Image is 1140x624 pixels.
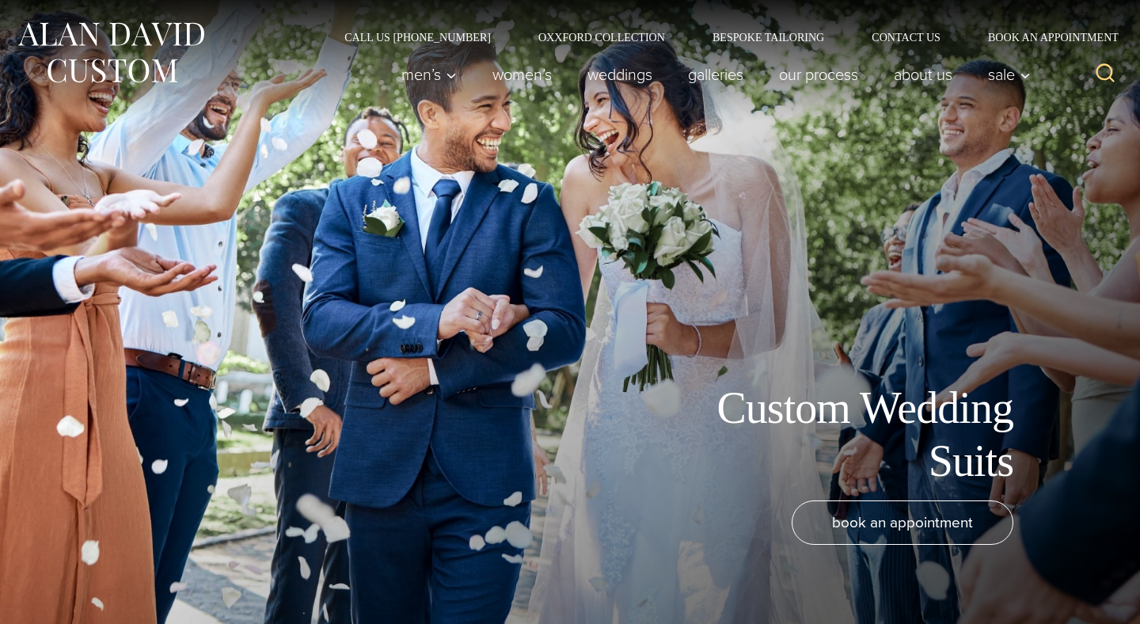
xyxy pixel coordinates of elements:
nav: Secondary Navigation [321,32,1124,43]
img: Alan David Custom [16,17,206,88]
a: book an appointment [792,500,1013,545]
a: Women’s [475,59,570,90]
a: weddings [570,59,671,90]
span: Men’s [401,67,457,82]
a: Book an Appointment [964,32,1124,43]
h1: Custom Wedding Suits [657,382,1013,488]
span: book an appointment [832,511,973,534]
button: View Search Form [1086,55,1124,93]
a: Our Process [762,59,876,90]
a: Call Us [PHONE_NUMBER] [321,32,515,43]
nav: Primary Navigation [384,59,1039,90]
a: About Us [876,59,971,90]
a: Galleries [671,59,762,90]
a: Bespoke Tailoring [689,32,848,43]
span: Sale [988,67,1031,82]
a: Contact Us [848,32,964,43]
a: Oxxford Collection [515,32,689,43]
